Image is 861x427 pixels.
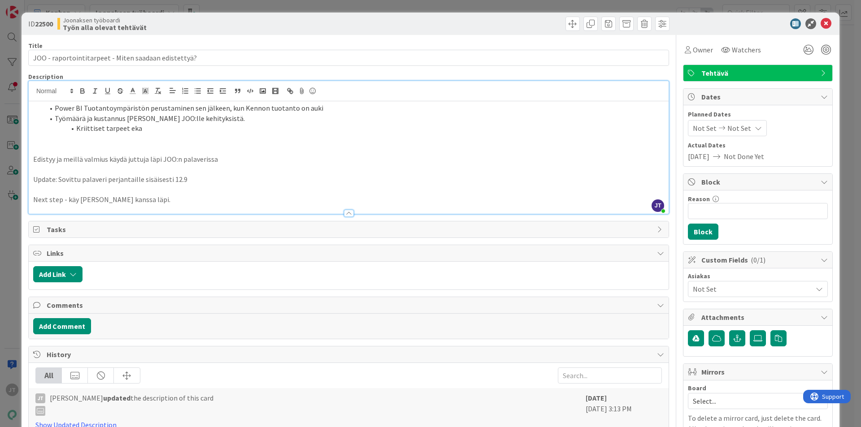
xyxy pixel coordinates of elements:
[586,393,607,402] b: [DATE]
[688,151,709,162] span: [DATE]
[688,273,828,279] div: Asiakas
[688,195,710,203] label: Reason
[688,141,828,150] span: Actual Dates
[28,18,53,29] span: ID
[47,349,652,360] span: History
[701,91,816,102] span: Dates
[33,174,664,185] p: Update: Sovittu palaveri perjantaille sisäisesti 12.9
[33,266,83,282] button: Add Link
[28,42,43,50] label: Title
[35,393,45,403] div: JT
[701,254,816,265] span: Custom Fields
[688,110,828,119] span: Planned Dates
[693,44,713,55] span: Owner
[44,123,664,134] li: Kriittiset tarpeet eka
[693,284,812,294] span: Not Set
[33,194,664,205] p: Next step - käy [PERSON_NAME] kanssa läpi.
[701,367,816,377] span: Mirrors
[732,44,761,55] span: Watchers
[44,113,664,124] li: Työmäärä ja kustannus [PERSON_NAME] JOO:lle kehityksistä.
[103,393,130,402] b: updated
[688,385,706,391] span: Board
[558,367,662,384] input: Search...
[63,17,147,24] span: Joonaksen työboardi
[47,248,652,259] span: Links
[33,154,664,164] p: Edistyy ja meillä valmius käydä juttuja läpi JOO:n palaverissa
[50,392,213,416] span: [PERSON_NAME] the description of this card
[19,1,41,12] span: Support
[63,24,147,31] b: Työn alla olevat tehtävät
[35,19,53,28] b: 22500
[28,73,63,81] span: Description
[701,177,816,187] span: Block
[693,123,717,134] span: Not Set
[727,123,751,134] span: Not Set
[751,255,765,264] span: ( 0/1 )
[724,151,764,162] span: Not Done Yet
[47,300,652,311] span: Comments
[701,312,816,323] span: Attachments
[33,318,91,334] button: Add Comment
[28,50,669,66] input: type card name here...
[701,68,816,78] span: Tehtävä
[688,224,718,240] button: Block
[44,103,664,113] li: Power BI Tuotantoympäristön perustaminen sen jälkeen, kun Kennon tuotanto on auki
[693,395,808,407] span: Select...
[652,199,664,212] span: JT
[47,224,652,235] span: Tasks
[36,368,62,383] div: All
